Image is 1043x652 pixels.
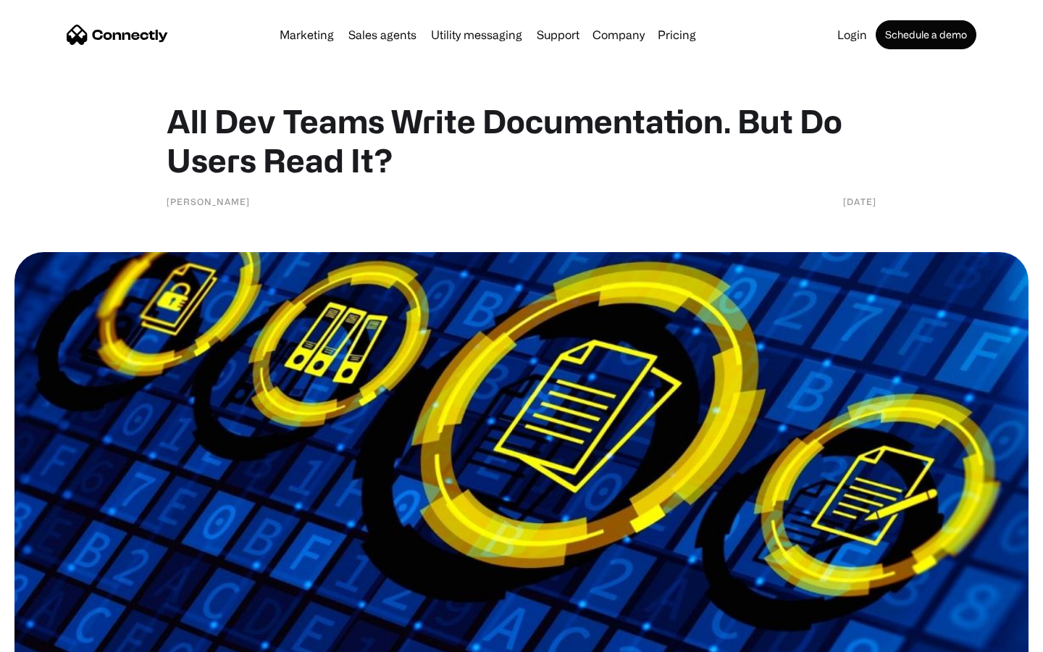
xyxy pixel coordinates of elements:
[167,101,876,180] h1: All Dev Teams Write Documentation. But Do Users Read It?
[843,194,876,209] div: [DATE]
[652,29,702,41] a: Pricing
[343,29,422,41] a: Sales agents
[876,20,976,49] a: Schedule a demo
[531,29,585,41] a: Support
[425,29,528,41] a: Utility messaging
[29,627,87,647] ul: Language list
[274,29,340,41] a: Marketing
[167,194,250,209] div: [PERSON_NAME]
[832,29,873,41] a: Login
[14,627,87,647] aside: Language selected: English
[592,25,645,45] div: Company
